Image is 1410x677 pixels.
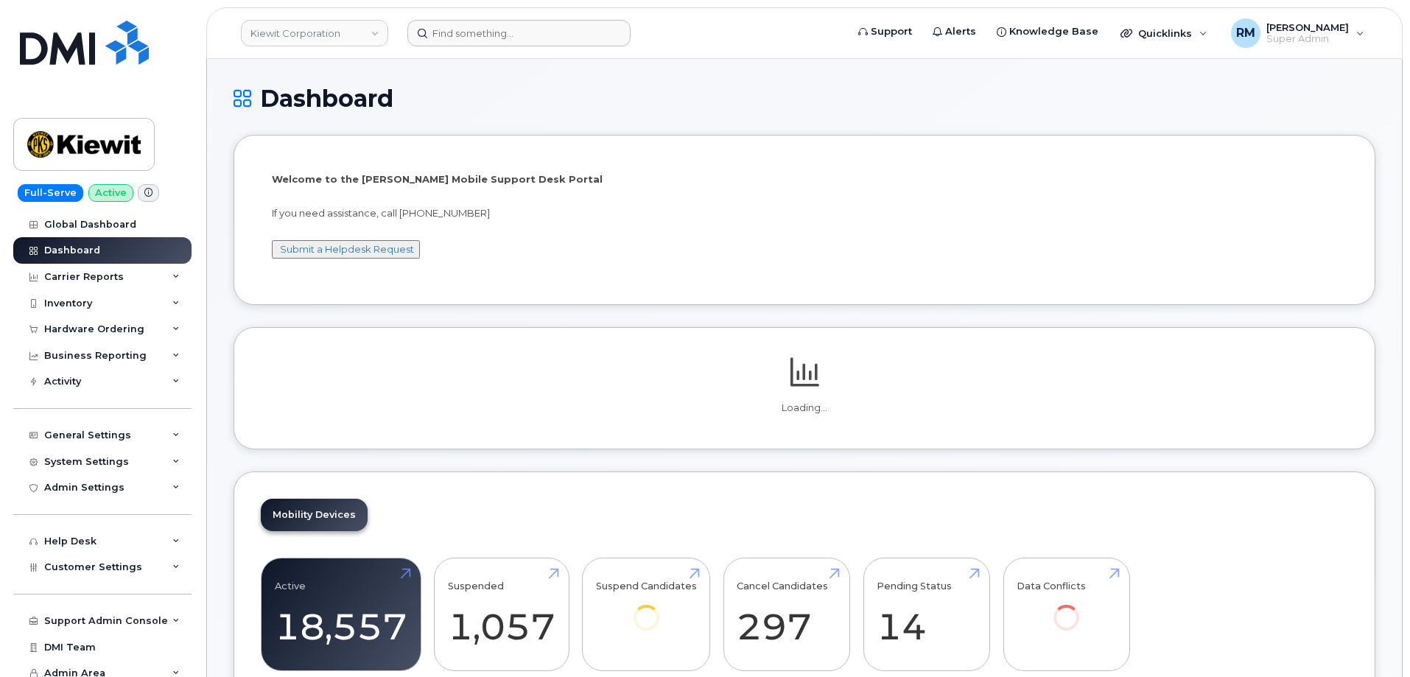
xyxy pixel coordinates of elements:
a: Mobility Devices [261,499,368,531]
a: Active 18,557 [275,566,407,663]
a: Cancel Candidates 297 [737,566,836,663]
button: Submit a Helpdesk Request [272,240,420,259]
p: If you need assistance, call [PHONE_NUMBER] [272,206,1337,220]
h1: Dashboard [234,85,1375,111]
a: Suspended 1,057 [448,566,555,663]
a: Pending Status 14 [877,566,976,663]
a: Submit a Helpdesk Request [280,243,414,255]
a: Suspend Candidates [596,566,697,650]
p: Welcome to the [PERSON_NAME] Mobile Support Desk Portal [272,172,1337,186]
a: Data Conflicts [1017,566,1116,650]
p: Loading... [261,401,1348,415]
